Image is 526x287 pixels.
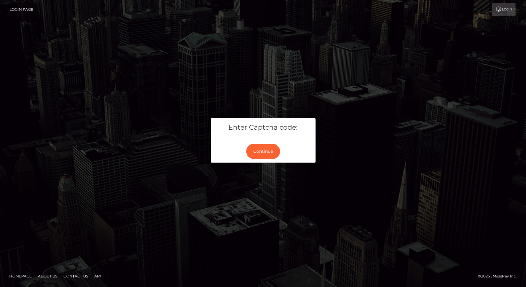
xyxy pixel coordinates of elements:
h5: Enter Captcha code: [215,123,311,132]
a: Login Page [10,3,33,16]
a: API [92,271,104,281]
button: Continue [246,144,280,159]
a: Contact Us [61,271,91,281]
a: Homepage [7,271,34,281]
div: © 2025 , MassPay Inc. [478,273,521,280]
a: About Us [35,271,60,281]
a: Login [492,3,516,16]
